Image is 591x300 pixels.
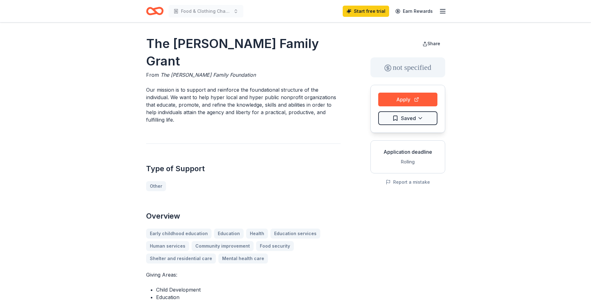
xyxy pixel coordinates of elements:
[370,57,445,77] div: not specified
[386,178,430,186] button: Report a mistake
[392,6,436,17] a: Earn Rewards
[146,164,341,174] h2: Type of Support
[376,158,440,166] div: Rolling
[427,41,440,46] span: Share
[169,5,243,17] button: Food & Clothing Charity for Women and Children
[146,71,341,79] div: From
[156,286,341,293] li: Child Development
[376,148,440,156] div: Application deadline
[378,93,437,106] button: Apply
[146,211,341,221] h2: Overview
[146,4,164,18] a: Home
[146,181,166,191] a: Other
[401,114,416,122] span: Saved
[378,111,437,125] button: Saved
[181,7,231,15] span: Food & Clothing Charity for Women and Children
[160,72,256,78] span: The [PERSON_NAME] Family Foundation
[146,86,341,123] p: Our mission is to support and reinforce the foundational structure of the individual. We want to ...
[343,6,389,17] a: Start free trial
[146,271,341,278] p: Giving Areas:
[146,35,341,70] h1: The [PERSON_NAME] Family Grant
[417,37,445,50] button: Share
